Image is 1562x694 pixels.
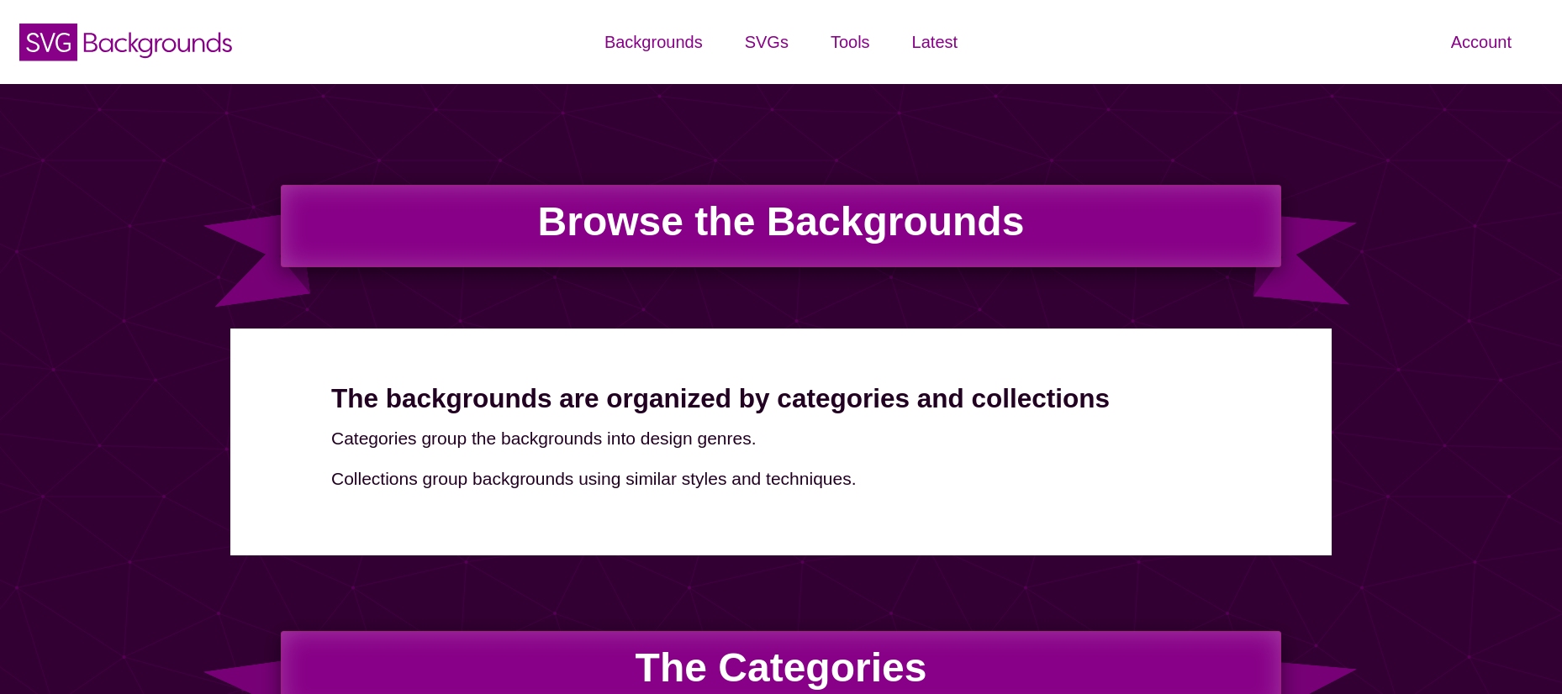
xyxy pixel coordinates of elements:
h2: The backgrounds are organized by categories and collections [331,379,1231,418]
a: Backgrounds [583,17,724,67]
p: Categories group the backgrounds into design genres. [331,425,1231,452]
p: Collections group backgrounds using similar styles and techniques. [331,465,1231,492]
a: Account [1430,17,1533,67]
h1: Browse the Backgrounds [281,185,1281,267]
a: Tools [810,17,891,67]
a: Latest [891,17,979,67]
a: SVGs [724,17,810,67]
